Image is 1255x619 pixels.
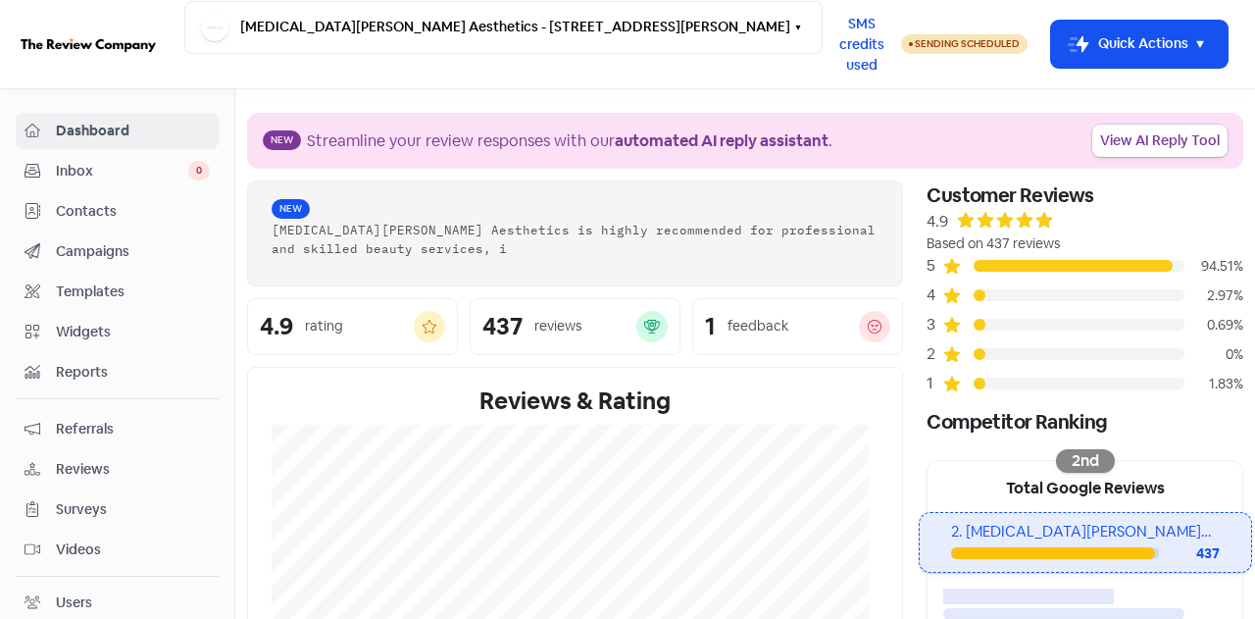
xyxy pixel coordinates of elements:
[1184,374,1243,394] div: 1.83%
[839,14,884,76] span: SMS credits used
[263,130,301,150] span: New
[56,459,210,480] span: Reviews
[16,314,219,350] a: Widgets
[16,354,219,390] a: Reports
[1092,125,1228,157] a: View AI Reply Tool
[16,532,219,568] a: Videos
[272,199,310,219] span: New
[927,284,942,307] div: 4
[272,221,878,258] div: [MEDICAL_DATA][PERSON_NAME] Aesthetics is highly recommended for professional and skilled beauty ...
[928,461,1242,512] div: Total Google Reviews
[615,130,828,151] b: automated AI reply assistant
[470,298,680,355] a: 437reviews
[927,233,1243,254] div: Based on 437 reviews
[951,521,1220,543] div: 2. [MEDICAL_DATA][PERSON_NAME] Aesthetics
[1056,449,1115,473] div: 2nd
[16,233,219,270] a: Campaigns
[56,540,210,560] span: Videos
[56,121,210,141] span: Dashboard
[1184,344,1243,365] div: 0%
[927,210,948,233] div: 4.9
[705,315,716,338] div: 1
[534,316,581,336] div: reviews
[56,322,210,342] span: Widgets
[927,342,942,366] div: 2
[823,32,901,53] a: SMS credits used
[56,362,210,383] span: Reports
[16,411,219,447] a: Referrals
[1184,285,1243,306] div: 2.97%
[56,282,210,302] span: Templates
[1184,256,1243,277] div: 94.51%
[247,298,458,355] a: 4.9rating
[901,32,1028,56] a: Sending Scheduled
[1184,315,1243,335] div: 0.69%
[56,419,210,439] span: Referrals
[188,161,210,181] span: 0
[272,384,878,419] div: Reviews & Rating
[692,298,903,355] a: 1feedback
[305,316,343,336] div: rating
[927,313,942,336] div: 3
[307,129,832,153] div: Streamline your review responses with our .
[1051,21,1228,68] button: Quick Actions
[482,315,523,338] div: 437
[16,113,219,149] a: Dashboard
[1159,543,1220,564] div: 437
[927,372,942,395] div: 1
[927,181,1243,210] div: Customer Reviews
[56,201,210,222] span: Contacts
[56,241,210,262] span: Campaigns
[16,153,219,189] a: Inbox 0
[56,499,210,520] span: Surveys
[915,37,1020,50] span: Sending Scheduled
[16,491,219,528] a: Surveys
[56,161,188,181] span: Inbox
[927,407,1243,437] div: Competitor Ranking
[927,254,942,278] div: 5
[56,593,92,613] div: Users
[16,193,219,230] a: Contacts
[184,1,823,54] button: [MEDICAL_DATA][PERSON_NAME] Aesthetics - [STREET_ADDRESS][PERSON_NAME]
[16,451,219,488] a: Reviews
[16,274,219,310] a: Templates
[260,315,293,338] div: 4.9
[728,316,788,336] div: feedback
